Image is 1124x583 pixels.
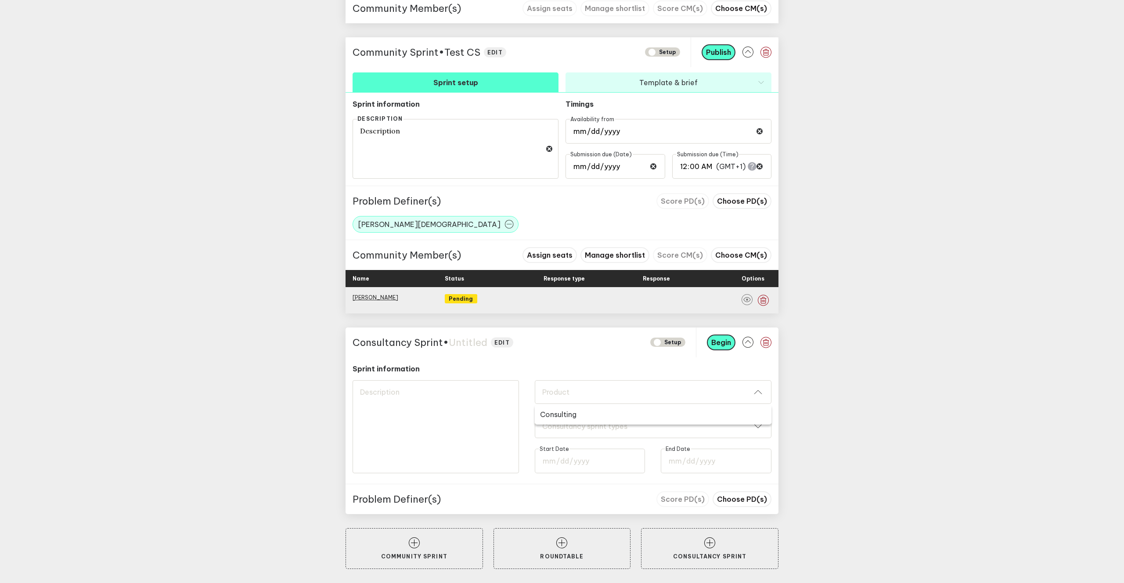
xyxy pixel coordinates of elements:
[656,553,764,560] p: Consultancy Sprint
[539,445,569,452] span: Start Date
[444,46,480,58] span: Test CS
[711,338,731,347] span: Begin
[570,115,615,122] span: Availability from
[353,493,441,505] p: Problem Definer(s)
[742,270,764,287] div: Options
[353,119,558,179] textarea: Description
[665,445,691,452] span: End Date
[707,335,735,350] button: Begin
[540,410,576,419] span: Consulting
[508,553,616,560] p: Roundtable
[353,364,771,373] p: Sprint information
[650,338,685,347] span: SETUP
[357,116,403,122] label: Description
[522,247,577,263] button: Assign seats
[716,162,746,171] span: ( GMT+1 )
[717,197,767,205] span: Choose PD(s)
[643,270,735,287] div: Response
[580,247,649,263] button: Manage shortlist
[544,270,636,287] div: Response type
[353,270,438,287] div: Name
[676,151,739,157] span: Submission due (Time)
[360,553,468,560] p: Community Sprint
[542,388,764,396] div: Product
[445,294,477,303] span: Pending
[645,47,680,57] span: SETUP
[353,195,441,207] p: Problem Definer(s)
[527,251,573,259] span: Assign seats
[713,491,771,507] button: Choose PD(s)
[715,4,767,13] span: Choose CM(s)
[641,528,778,569] button: Consultancy Sprint
[542,422,764,431] div: Consultancy sprint types
[711,247,771,263] button: Choose CM(s)
[353,336,449,349] span: Consultancy Sprint •
[566,100,665,108] p: Timings
[353,249,461,261] p: Community Member(s)
[713,193,771,209] button: Choose PD(s)
[358,220,501,229] span: [PERSON_NAME][DEMOGRAPHIC_DATA]
[353,216,519,233] button: [PERSON_NAME][DEMOGRAPHIC_DATA]
[711,0,771,16] button: Choose CM(s)
[449,336,487,349] span: Untitled
[535,405,771,424] button: Consulting
[346,528,483,569] button: Community Sprint
[445,270,537,287] div: Status
[566,72,771,92] button: Template & brief
[570,151,633,157] span: Submission due (Date)
[491,337,513,347] button: edit
[717,495,767,504] span: Choose PD(s)
[484,47,506,57] button: edit
[715,251,767,259] span: Choose CM(s)
[353,2,461,14] p: Community Member(s)
[494,528,631,569] button: Roundtable
[585,251,645,259] span: Manage shortlist
[353,294,398,301] a: [PERSON_NAME]
[353,100,558,108] p: Sprint information
[353,72,558,92] button: Sprint setup
[353,46,444,58] span: Community Sprint •
[706,48,731,57] span: Publish
[702,44,735,60] button: Publish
